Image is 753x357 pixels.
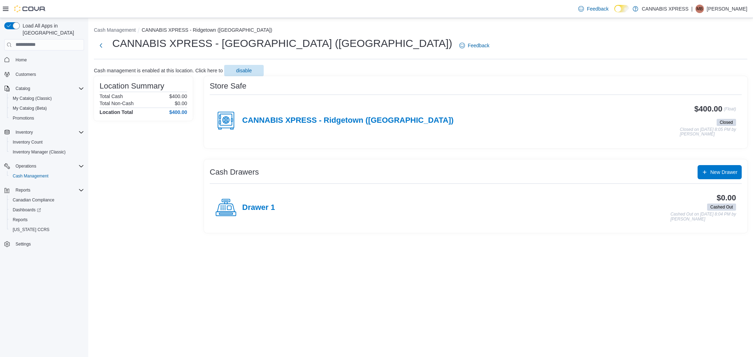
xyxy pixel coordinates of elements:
[710,204,733,210] span: Cashed Out
[7,103,87,113] button: My Catalog (Beta)
[707,5,747,13] p: [PERSON_NAME]
[242,203,275,212] h4: Drawer 1
[1,127,87,137] button: Inventory
[169,109,187,115] h4: $400.00
[16,86,30,91] span: Catalog
[10,148,84,156] span: Inventory Manager (Classic)
[456,38,492,53] a: Feedback
[7,205,87,215] a: Dashboards
[13,55,84,64] span: Home
[1,185,87,195] button: Reports
[13,186,84,194] span: Reports
[16,72,36,77] span: Customers
[10,138,84,146] span: Inventory Count
[14,5,46,12] img: Cova
[695,5,704,13] div: Maggie Baillargeon
[575,2,611,16] a: Feedback
[13,128,36,137] button: Inventory
[10,114,84,122] span: Promotions
[1,69,87,79] button: Customers
[16,187,30,193] span: Reports
[100,101,134,106] h6: Total Non-Cash
[236,67,252,74] span: disable
[13,240,84,248] span: Settings
[694,105,722,113] h3: $400.00
[691,5,693,13] p: |
[94,27,136,33] button: Cash Management
[642,5,688,13] p: CANNABIS XPRESS
[13,70,39,79] a: Customers
[13,227,49,232] span: [US_STATE] CCRS
[698,165,742,179] button: New Drawer
[210,168,259,176] h3: Cash Drawers
[94,38,108,53] button: Next
[717,119,736,126] span: Closed
[94,68,223,73] p: Cash management is enabled at this location. Click here to
[724,105,736,117] p: (Float)
[10,206,44,214] a: Dashboards
[13,105,47,111] span: My Catalog (Beta)
[100,82,164,90] h3: Location Summary
[717,194,736,202] h3: $0.00
[13,70,84,79] span: Customers
[7,137,87,147] button: Inventory Count
[16,163,36,169] span: Operations
[13,197,54,203] span: Canadian Compliance
[7,225,87,235] button: [US_STATE] CCRS
[142,27,272,33] button: CANNABIS XPRESS - Ridgetown ([GEOGRAPHIC_DATA])
[10,225,52,234] a: [US_STATE] CCRS
[614,5,629,12] input: Dark Mode
[13,240,34,248] a: Settings
[13,56,30,64] a: Home
[7,147,87,157] button: Inventory Manager (Classic)
[720,119,733,126] span: Closed
[169,93,187,99] p: $400.00
[10,196,57,204] a: Canadian Compliance
[13,162,39,170] button: Operations
[7,171,87,181] button: Cash Management
[10,148,68,156] a: Inventory Manager (Classic)
[7,93,87,103] button: My Catalog (Classic)
[1,161,87,171] button: Operations
[468,42,489,49] span: Feedback
[20,22,84,36] span: Load All Apps in [GEOGRAPHIC_DATA]
[16,57,27,63] span: Home
[13,139,43,145] span: Inventory Count
[10,172,84,180] span: Cash Management
[710,169,737,176] span: New Drawer
[1,55,87,65] button: Home
[16,241,31,247] span: Settings
[112,36,452,50] h1: CANNABIS XPRESS - [GEOGRAPHIC_DATA] ([GEOGRAPHIC_DATA])
[10,196,84,204] span: Canadian Compliance
[210,82,246,90] h3: Store Safe
[10,114,37,122] a: Promotions
[1,239,87,249] button: Settings
[10,94,84,103] span: My Catalog (Classic)
[707,204,736,211] span: Cashed Out
[224,65,264,76] button: disable
[13,149,66,155] span: Inventory Manager (Classic)
[10,206,84,214] span: Dashboards
[13,173,48,179] span: Cash Management
[16,129,33,135] span: Inventory
[10,138,46,146] a: Inventory Count
[13,115,34,121] span: Promotions
[13,84,33,93] button: Catalog
[680,127,736,137] p: Closed on [DATE] 8:05 PM by [PERSON_NAME]
[10,216,84,224] span: Reports
[10,104,84,113] span: My Catalog (Beta)
[697,5,703,13] span: MB
[94,26,747,35] nav: An example of EuiBreadcrumbs
[13,217,28,223] span: Reports
[10,216,30,224] a: Reports
[13,128,84,137] span: Inventory
[670,212,736,222] p: Cashed Out on [DATE] 8:04 PM by [PERSON_NAME]
[13,84,84,93] span: Catalog
[242,116,454,125] h4: CANNABIS XPRESS - Ridgetown ([GEOGRAPHIC_DATA])
[7,215,87,225] button: Reports
[1,84,87,93] button: Catalog
[13,186,33,194] button: Reports
[13,96,52,101] span: My Catalog (Classic)
[10,94,55,103] a: My Catalog (Classic)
